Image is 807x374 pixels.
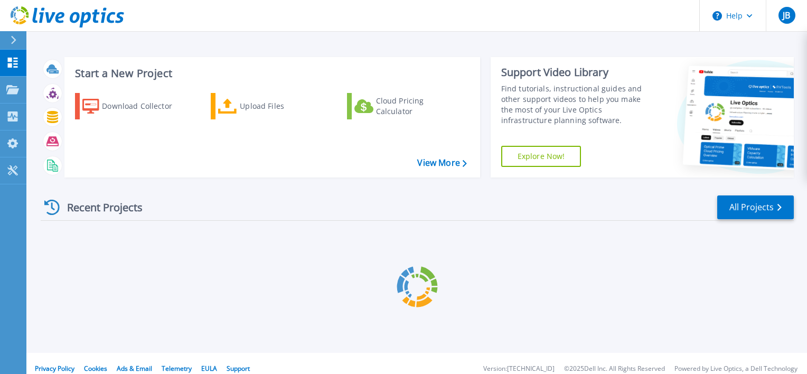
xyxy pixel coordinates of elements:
[84,364,107,373] a: Cookies
[501,83,653,126] div: Find tutorials, instructional guides and other support videos to help you make the most of your L...
[501,66,653,79] div: Support Video Library
[674,366,797,372] li: Powered by Live Optics, a Dell Technology
[717,195,794,219] a: All Projects
[211,93,329,119] a: Upload Files
[483,366,555,372] li: Version: [TECHNICAL_ID]
[117,364,152,373] a: Ads & Email
[376,96,461,117] div: Cloud Pricing Calculator
[201,364,217,373] a: EULA
[75,68,466,79] h3: Start a New Project
[75,93,193,119] a: Download Collector
[564,366,665,372] li: © 2025 Dell Inc. All Rights Reserved
[41,194,157,220] div: Recent Projects
[417,158,466,168] a: View More
[501,146,581,167] a: Explore Now!
[783,11,790,20] span: JB
[162,364,192,373] a: Telemetry
[347,93,465,119] a: Cloud Pricing Calculator
[35,364,74,373] a: Privacy Policy
[102,96,186,117] div: Download Collector
[227,364,250,373] a: Support
[240,96,324,117] div: Upload Files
